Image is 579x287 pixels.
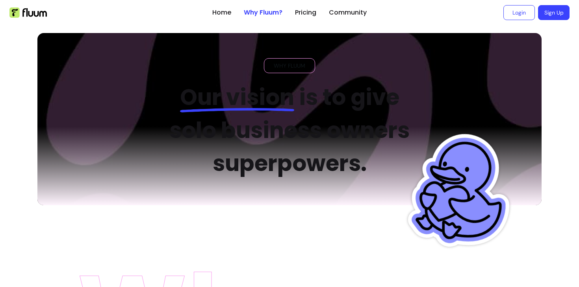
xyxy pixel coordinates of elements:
a: Pricing [295,8,316,17]
a: Home [212,8,231,17]
h2: is to give solo business owners superpowers. [156,81,423,180]
a: Community [329,8,367,17]
img: Fluum Logo [9,7,47,18]
a: Login [503,5,535,20]
span: Our vision [180,82,294,113]
a: Sign Up [538,5,570,20]
a: Why Fluum? [244,8,282,17]
span: WHY FLUUM [271,62,308,70]
img: Fluum Duck sticker [401,114,525,269]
